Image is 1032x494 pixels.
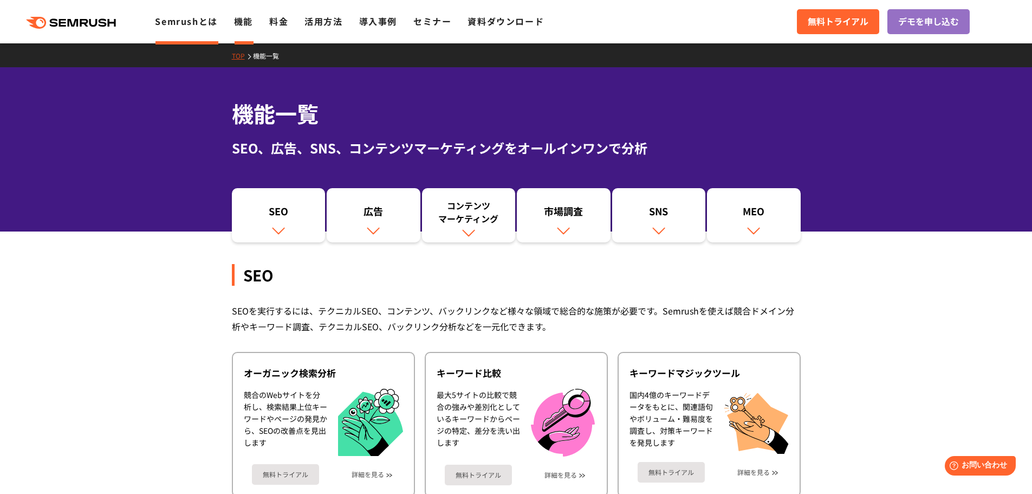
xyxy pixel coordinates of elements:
a: デモを申し込む [887,9,970,34]
a: 市場調査 [517,188,611,242]
a: TOP [232,51,253,60]
div: SEO、広告、SNS、コンテンツマーケティングをオールインワンで分析 [232,138,801,158]
a: SNS [612,188,706,242]
div: 広告 [332,204,415,223]
a: 無料トライアル [445,465,512,485]
img: オーガニック検索分析 [338,389,403,457]
div: 最大5サイトの比較で競合の強みや差別化としているキーワードからページの特定、差分を洗い出します [437,389,520,457]
div: キーワードマジックツール [629,367,789,380]
div: キーワード比較 [437,367,596,380]
img: キーワード比較 [531,389,595,457]
a: SEO [232,188,326,242]
span: 無料トライアル [808,15,868,29]
div: SEO [237,204,320,223]
div: SNS [618,204,700,223]
div: SEOを実行するには、テクニカルSEO、コンテンツ、バックリンクなど様々な領域で総合的な施策が必要です。Semrushを使えば競合ドメイン分析やキーワード調査、テクニカルSEO、バックリンク分析... [232,303,801,335]
div: 競合のWebサイトを分析し、検索結果上位キーワードやページの発見から、SEOの改善点を見出します [244,389,327,457]
a: MEO [707,188,801,242]
a: 機能一覧 [253,51,287,60]
a: 導入事例 [359,15,397,28]
a: コンテンツマーケティング [422,188,516,242]
div: オーガニック検索分析 [244,367,403,380]
a: 詳細を見る [737,469,770,476]
h1: 機能一覧 [232,98,801,130]
a: 無料トライアル [252,464,319,485]
div: 国内4億のキーワードデータをもとに、関連語句やボリューム・難易度を調査し、対策キーワードを発見します [629,389,713,454]
a: セミナー [413,15,451,28]
span: デモを申し込む [898,15,959,29]
iframe: Help widget launcher [936,452,1020,482]
a: 機能 [234,15,253,28]
a: 活用方法 [304,15,342,28]
div: MEO [712,204,795,223]
a: 無料トライアル [797,9,879,34]
a: 詳細を見る [352,471,384,478]
div: 市場調査 [522,204,605,223]
a: 広告 [327,188,420,242]
div: コンテンツ マーケティング [427,199,510,225]
div: SEO [232,264,801,286]
a: Semrushとは [155,15,217,28]
a: 詳細を見る [544,471,577,479]
a: 無料トライアル [638,462,705,483]
a: 資料ダウンロード [468,15,544,28]
a: 料金 [269,15,288,28]
img: キーワードマジックツール [724,389,789,454]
